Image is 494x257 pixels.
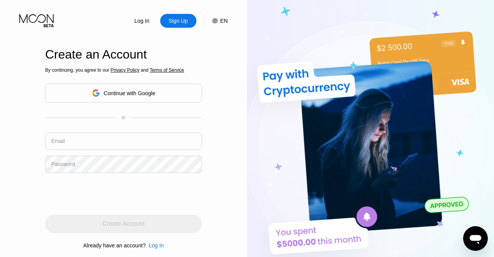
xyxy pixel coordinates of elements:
[51,138,65,144] div: Email
[45,67,202,73] div: By continuing, you agree to our
[45,84,202,102] div: Continue with Google
[204,14,228,28] div: EN
[104,90,156,96] div: Continue with Google
[149,242,164,249] div: Log In
[45,179,162,209] iframe: reCAPTCHA
[150,67,184,73] span: Terms of Service
[83,242,146,249] div: Already have an account?
[51,161,75,167] div: Password
[160,14,196,28] div: Sign Up
[139,67,150,73] span: and
[122,115,126,120] div: or
[145,242,164,249] div: Log In
[134,17,150,25] div: Log In
[168,17,189,25] div: Sign Up
[124,14,160,28] div: Log In
[110,67,139,73] span: Privacy Policy
[463,226,488,251] iframe: Button to launch messaging window
[45,47,202,62] div: Create an Account
[220,18,228,24] div: EN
